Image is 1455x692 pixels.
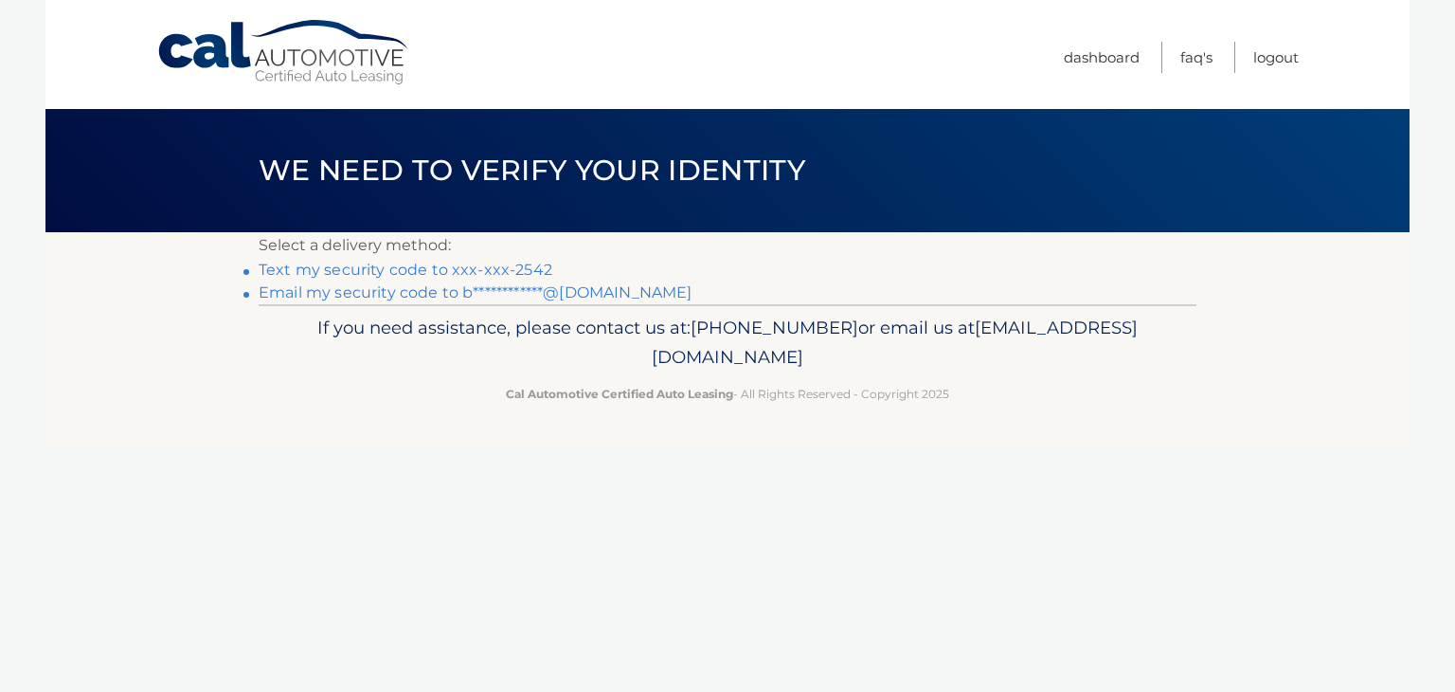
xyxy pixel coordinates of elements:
[1064,42,1140,73] a: Dashboard
[156,19,412,86] a: Cal Automotive
[1180,42,1212,73] a: FAQ's
[259,232,1196,259] p: Select a delivery method:
[259,261,552,279] a: Text my security code to xxx-xxx-2542
[271,384,1184,404] p: - All Rights Reserved - Copyright 2025
[506,387,733,401] strong: Cal Automotive Certified Auto Leasing
[1253,42,1299,73] a: Logout
[691,317,858,338] span: [PHONE_NUMBER]
[271,313,1184,373] p: If you need assistance, please contact us at: or email us at
[259,153,805,188] span: We need to verify your identity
